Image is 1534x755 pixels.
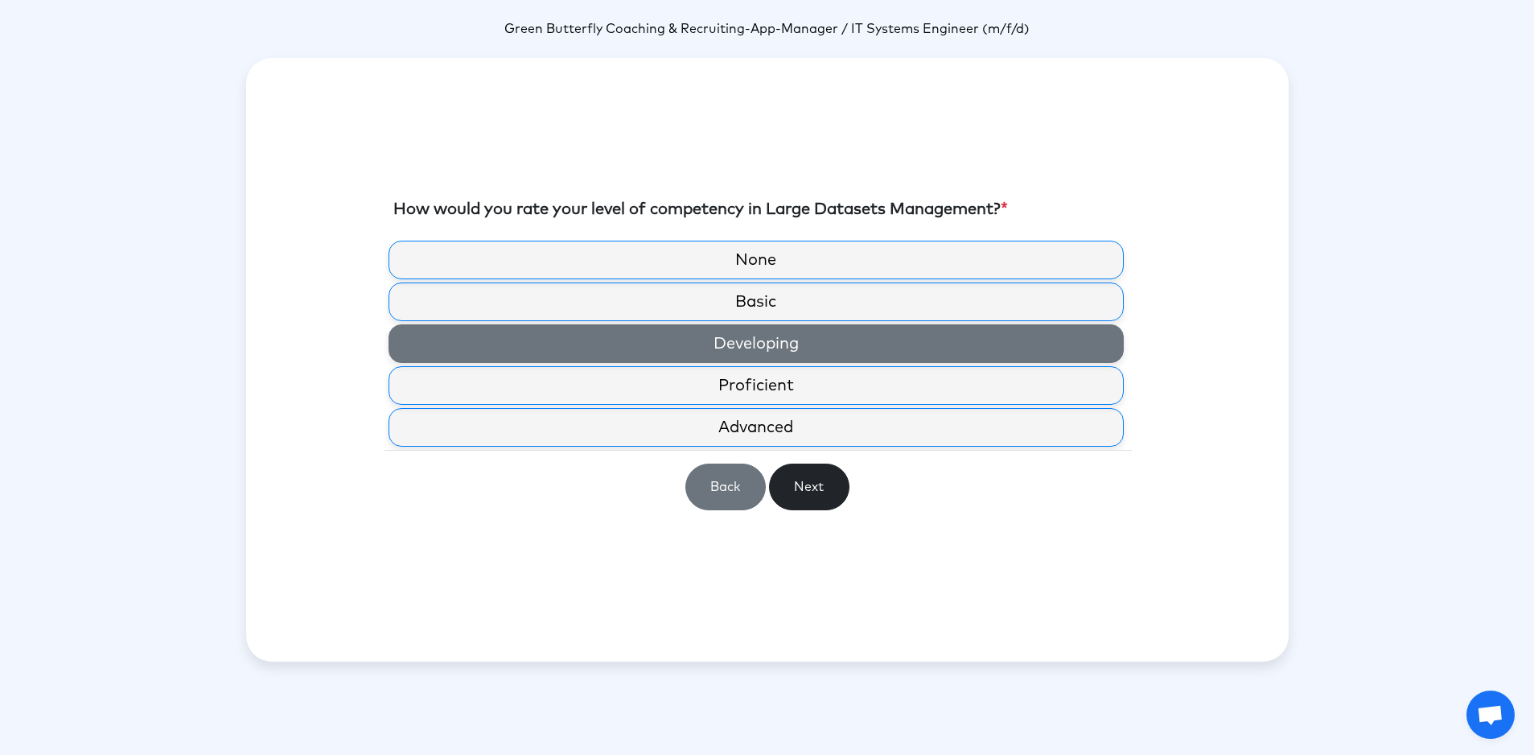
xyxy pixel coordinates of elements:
[751,23,1030,35] span: App-Manager / IT Systems Engineer (m/f/d)
[393,197,1008,221] label: How would you rate your level of competency in Large Datasets Management?
[685,464,766,510] button: Back
[1466,691,1515,739] a: Open chat
[389,408,1124,447] label: Advanced
[389,283,1124,321] label: Basic
[246,19,1289,39] p: -
[389,241,1124,279] label: None
[389,366,1124,405] label: Proficient
[389,324,1124,363] label: Developing
[769,464,849,510] button: Next
[504,23,745,35] span: Green Butterfly Coaching & Recruiting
